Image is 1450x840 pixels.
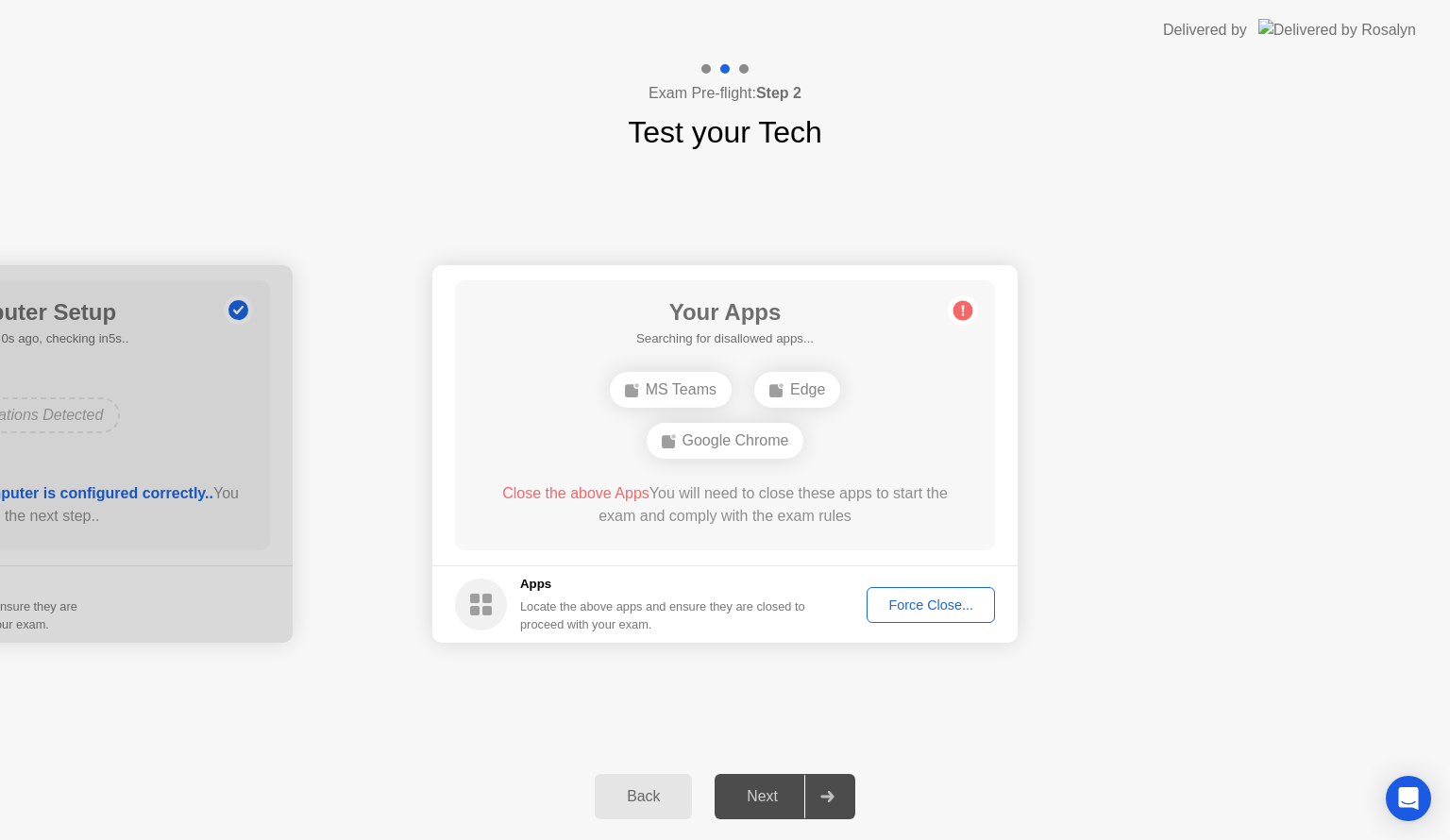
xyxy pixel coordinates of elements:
[756,85,801,101] b: Step 2
[1163,19,1247,42] div: Delivered by
[636,329,814,348] h5: Searching for disallowed apps...
[720,788,804,805] div: Next
[649,82,801,105] h4: Exam Pre-flight:
[520,597,806,633] div: Locate the above apps and ensure they are closed to proceed with your exam.
[754,372,840,408] div: Edge
[1386,776,1431,821] div: Open Intercom Messenger
[595,774,692,819] button: Back
[636,295,814,329] h1: Your Apps
[1258,19,1416,41] img: Delivered by Rosalyn
[482,482,969,528] div: You will need to close these apps to start the exam and comply with the exam rules
[715,774,855,819] button: Next
[520,575,806,594] h5: Apps
[600,788,686,805] div: Back
[873,597,988,613] div: Force Close...
[502,485,649,501] span: Close the above Apps
[867,587,995,623] button: Force Close...
[610,372,732,408] div: MS Teams
[628,109,822,155] h1: Test your Tech
[647,423,804,459] div: Google Chrome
